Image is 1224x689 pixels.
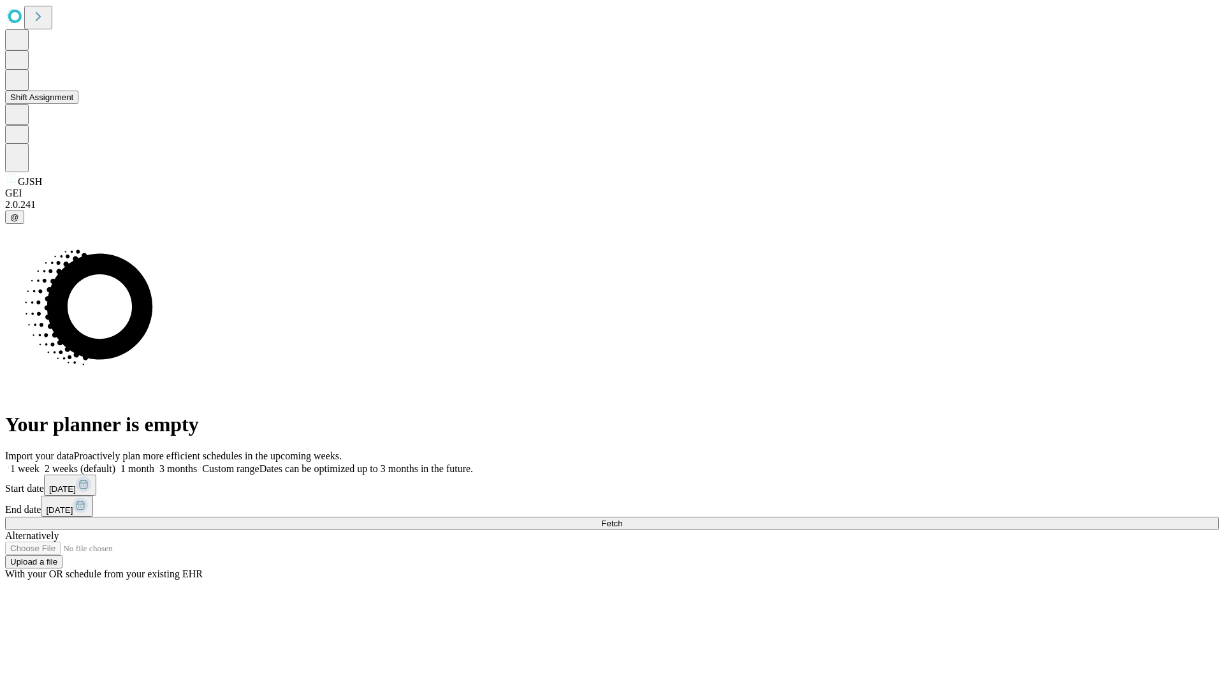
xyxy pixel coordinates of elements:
[601,519,622,528] span: Fetch
[44,475,96,496] button: [DATE]
[46,505,73,515] span: [DATE]
[5,555,62,568] button: Upload a file
[45,463,115,474] span: 2 weeks (default)
[41,496,93,517] button: [DATE]
[5,568,203,579] span: With your OR schedule from your existing EHR
[49,484,76,494] span: [DATE]
[5,517,1219,530] button: Fetch
[259,463,473,474] span: Dates can be optimized up to 3 months in the future.
[159,463,197,474] span: 3 months
[5,450,74,461] span: Import your data
[5,475,1219,496] div: Start date
[5,199,1219,211] div: 2.0.241
[74,450,342,461] span: Proactively plan more efficient schedules in the upcoming weeks.
[5,211,24,224] button: @
[5,496,1219,517] div: End date
[18,176,42,187] span: GJSH
[5,188,1219,199] div: GEI
[120,463,154,474] span: 1 month
[202,463,259,474] span: Custom range
[5,91,78,104] button: Shift Assignment
[10,463,40,474] span: 1 week
[10,212,19,222] span: @
[5,413,1219,436] h1: Your planner is empty
[5,530,59,541] span: Alternatively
